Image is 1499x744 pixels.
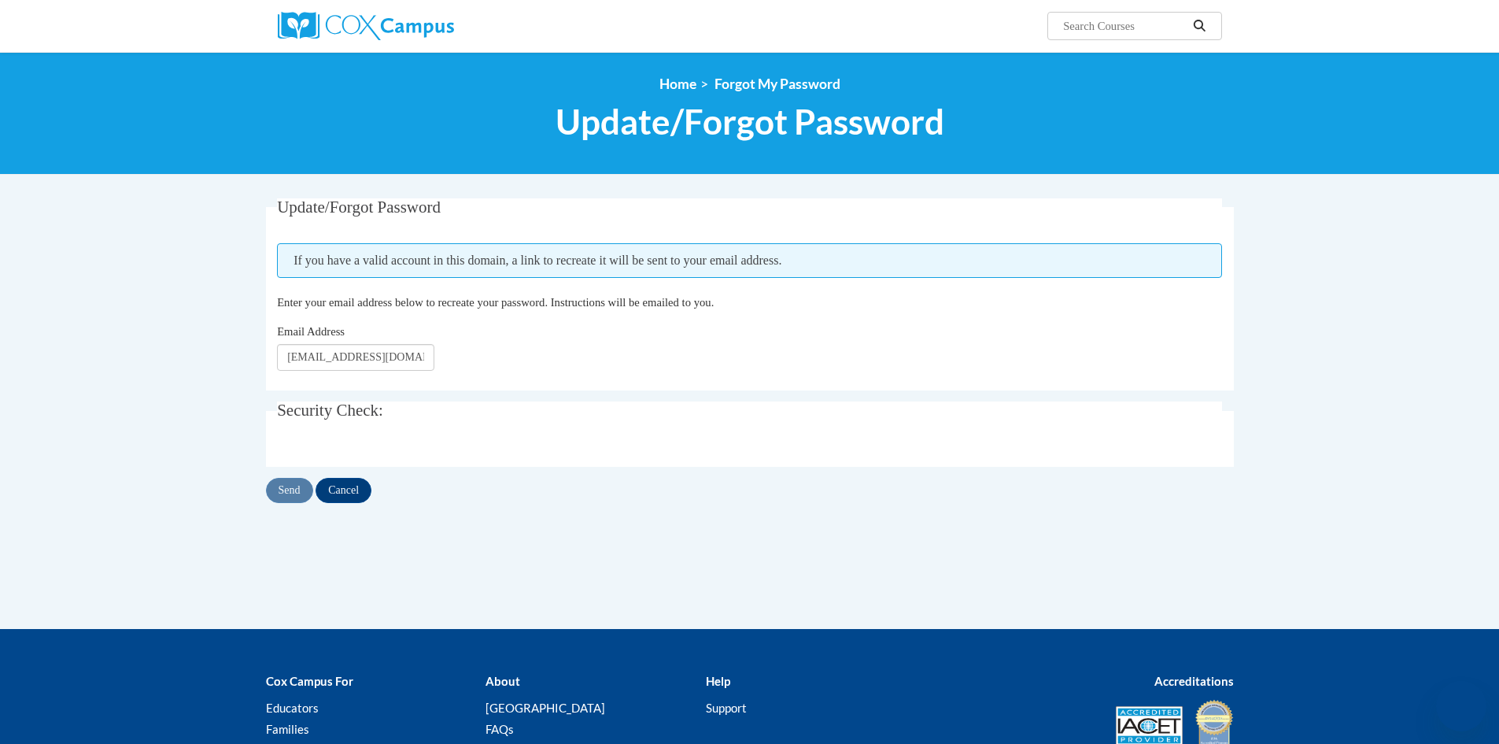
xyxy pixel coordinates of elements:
button: Search [1187,17,1211,35]
input: Email [277,344,434,371]
a: Support [706,701,747,715]
span: Forgot My Password [714,76,840,92]
b: Cox Campus For [266,674,353,688]
img: Cox Campus [278,12,454,40]
span: Email Address [277,325,345,338]
b: About [486,674,520,688]
b: Accreditations [1154,674,1234,688]
a: FAQs [486,722,514,736]
a: [GEOGRAPHIC_DATA] [486,701,605,715]
span: Security Check: [277,401,383,420]
iframe: Button to launch messaging window [1436,681,1486,731]
span: Update/Forgot Password [277,198,441,217]
input: Cancel [316,478,371,503]
b: Help [706,674,730,688]
input: Search Courses [1061,17,1187,35]
span: If you have a valid account in this domain, a link to recreate it will be sent to your email addr... [277,243,1222,278]
span: Enter your email address below to recreate your password. Instructions will be emailed to you. [277,296,714,309]
a: Educators [266,701,319,715]
a: Families [266,722,309,736]
span: Update/Forgot Password [556,101,944,143]
a: Cox Campus [278,12,577,40]
a: Home [659,76,696,92]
